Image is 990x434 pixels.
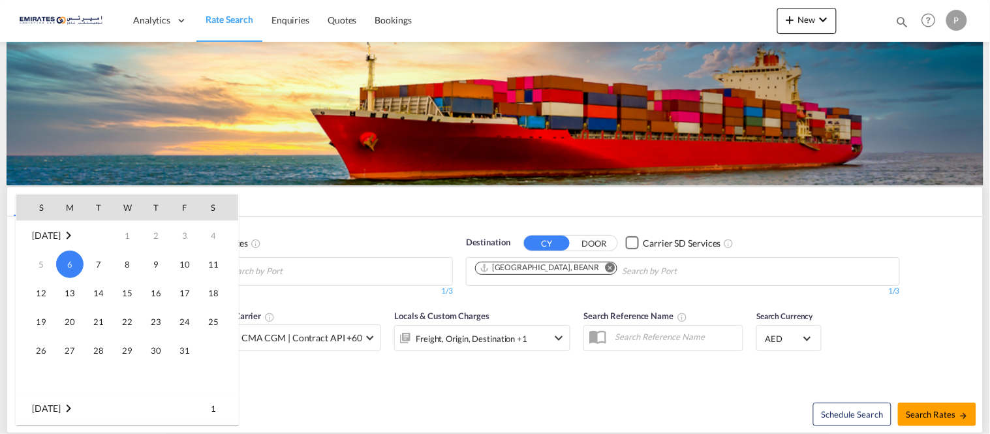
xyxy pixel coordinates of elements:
th: S [199,194,238,221]
span: 28 [85,337,112,364]
td: Sunday October 12 2025 [16,279,55,307]
th: S [16,194,55,221]
td: Friday October 3 2025 [170,221,199,251]
td: Friday October 10 2025 [170,250,199,279]
td: Thursday October 30 2025 [142,336,170,365]
th: T [84,194,113,221]
td: Thursday October 2 2025 [142,221,170,251]
span: 15 [114,280,140,306]
span: 29 [114,337,140,364]
td: Monday October 27 2025 [55,336,84,365]
span: 7 [85,251,112,277]
span: 25 [200,309,226,335]
td: Wednesday October 1 2025 [113,221,142,251]
span: 24 [172,309,198,335]
th: M [55,194,84,221]
th: W [113,194,142,221]
tr: Week 5 [16,336,238,365]
tr: Week 3 [16,279,238,307]
span: 9 [143,251,169,277]
span: 20 [57,309,83,335]
span: 11 [200,251,226,277]
span: 22 [114,309,140,335]
td: Tuesday October 28 2025 [84,336,113,365]
td: Saturday October 11 2025 [199,250,238,279]
th: F [170,194,199,221]
td: Wednesday October 8 2025 [113,250,142,279]
span: 8 [114,251,140,277]
span: 31 [172,337,198,364]
tr: Week 2 [16,250,238,279]
span: [DATE] [32,230,60,241]
td: Thursday October 9 2025 [142,250,170,279]
td: Wednesday October 29 2025 [113,336,142,365]
td: October 2025 [16,221,113,251]
td: Sunday October 5 2025 [16,250,55,279]
span: 10 [172,251,198,277]
td: Wednesday October 22 2025 [113,307,142,336]
td: Saturday October 18 2025 [199,279,238,307]
td: Friday October 24 2025 [170,307,199,336]
span: 14 [85,280,112,306]
span: 13 [57,280,83,306]
td: Saturday November 1 2025 [199,394,238,424]
span: 18 [200,280,226,306]
span: 21 [85,309,112,335]
tr: Week 1 [16,394,238,424]
td: Monday October 13 2025 [55,279,84,307]
td: Thursday October 16 2025 [142,279,170,307]
span: 23 [143,309,169,335]
td: Saturday October 25 2025 [199,307,238,336]
span: [DATE] [32,403,60,414]
span: 12 [28,280,54,306]
span: 6 [56,251,84,278]
span: 30 [143,337,169,364]
td: Tuesday October 21 2025 [84,307,113,336]
span: 26 [28,337,54,364]
span: 16 [143,280,169,306]
span: 1 [200,395,226,422]
td: Friday October 31 2025 [170,336,199,365]
td: Sunday October 19 2025 [16,307,55,336]
td: Monday October 20 2025 [55,307,84,336]
md-calendar: Calendar [16,194,238,424]
td: Saturday October 4 2025 [199,221,238,251]
tr: Week 1 [16,221,238,251]
td: Monday October 6 2025 [55,250,84,279]
td: Sunday October 26 2025 [16,336,55,365]
td: Wednesday October 15 2025 [113,279,142,307]
th: T [142,194,170,221]
td: Thursday October 23 2025 [142,307,170,336]
td: November 2025 [16,394,113,424]
tr: Week undefined [16,365,238,394]
span: 27 [57,337,83,364]
span: 17 [172,280,198,306]
span: 19 [28,309,54,335]
td: Tuesday October 14 2025 [84,279,113,307]
td: Tuesday October 7 2025 [84,250,113,279]
td: Friday October 17 2025 [170,279,199,307]
tr: Week 4 [16,307,238,336]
